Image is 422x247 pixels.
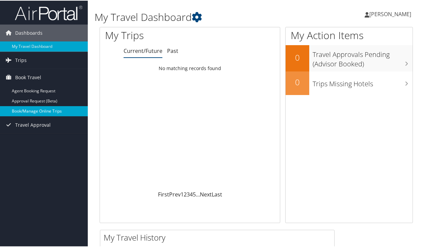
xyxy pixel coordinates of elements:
[187,190,190,197] a: 3
[200,190,212,197] a: Next
[313,75,413,88] h3: Trips Missing Hotels
[104,231,334,243] h2: My Travel History
[158,190,169,197] a: First
[286,28,413,42] h1: My Action Items
[212,190,222,197] a: Last
[365,3,418,24] a: [PERSON_NAME]
[167,47,178,54] a: Past
[184,190,187,197] a: 2
[95,9,310,24] h1: My Travel Dashboard
[196,190,200,197] span: …
[169,190,181,197] a: Prev
[190,190,193,197] a: 4
[15,51,27,68] span: Trips
[286,76,309,87] h2: 0
[124,47,162,54] a: Current/Future
[15,24,43,41] span: Dashboards
[193,190,196,197] a: 5
[105,28,200,42] h1: My Trips
[286,44,413,70] a: 0Travel Approvals Pending (Advisor Booked)
[286,71,413,94] a: 0Trips Missing Hotels
[369,10,411,17] span: [PERSON_NAME]
[15,4,82,20] img: airportal-logo.png
[100,62,280,74] td: No matching records found
[286,51,309,63] h2: 0
[313,46,413,68] h3: Travel Approvals Pending (Advisor Booked)
[15,116,51,133] span: Travel Approval
[15,68,41,85] span: Book Travel
[181,190,184,197] a: 1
